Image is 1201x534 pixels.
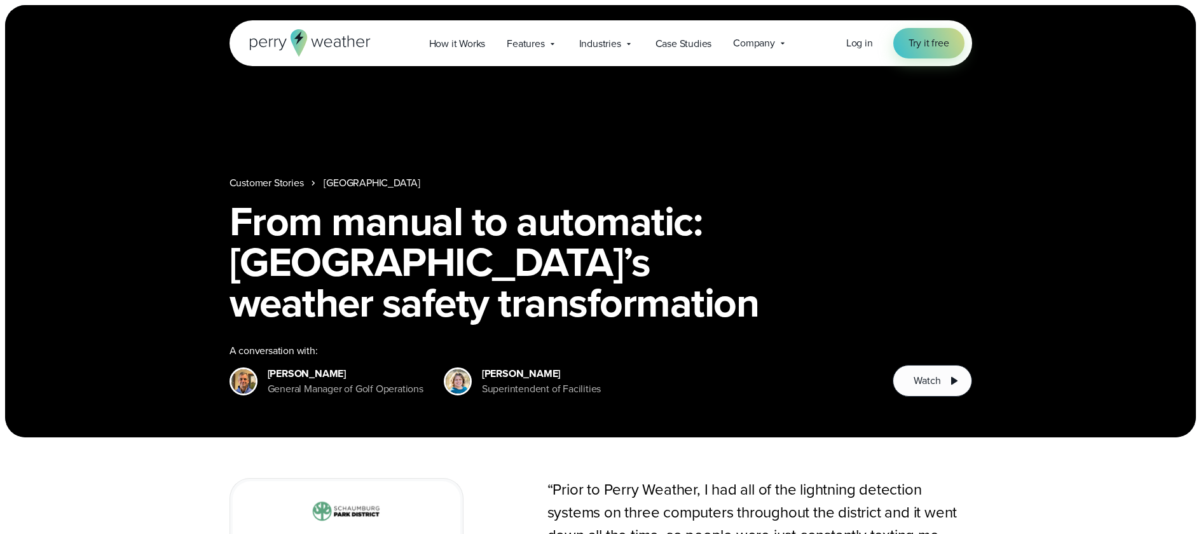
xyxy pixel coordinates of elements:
div: [PERSON_NAME] [482,366,601,381]
span: Features [507,36,544,51]
a: Customer Stories [230,175,304,191]
a: Log in [846,36,873,51]
img: Jon Parsons General Manager of Golf Operations, Schaumburg Golf Club [231,369,256,394]
div: Superintendent of Facilities [482,381,601,397]
button: Watch [893,365,971,397]
span: Try it free [909,36,949,51]
a: Case Studies [645,31,723,57]
span: How it Works [429,36,486,51]
a: How it Works [418,31,497,57]
span: Watch [914,373,940,388]
span: Industries [579,36,621,51]
nav: Breadcrumb [230,175,972,191]
img: Erin Chapa, Superintendent of Facilities Headshot [446,369,470,394]
span: Case Studies [655,36,712,51]
span: Log in [846,36,873,50]
div: [PERSON_NAME] [268,366,423,381]
img: Schaumburg-Park-District-1.svg [304,496,389,526]
div: General Manager of Golf Operations [268,381,423,397]
span: Company [733,36,775,51]
h1: From manual to automatic: [GEOGRAPHIC_DATA]’s weather safety transformation [230,201,972,323]
a: Try it free [893,28,964,58]
div: A conversation with: [230,343,873,359]
a: [GEOGRAPHIC_DATA] [324,175,420,191]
